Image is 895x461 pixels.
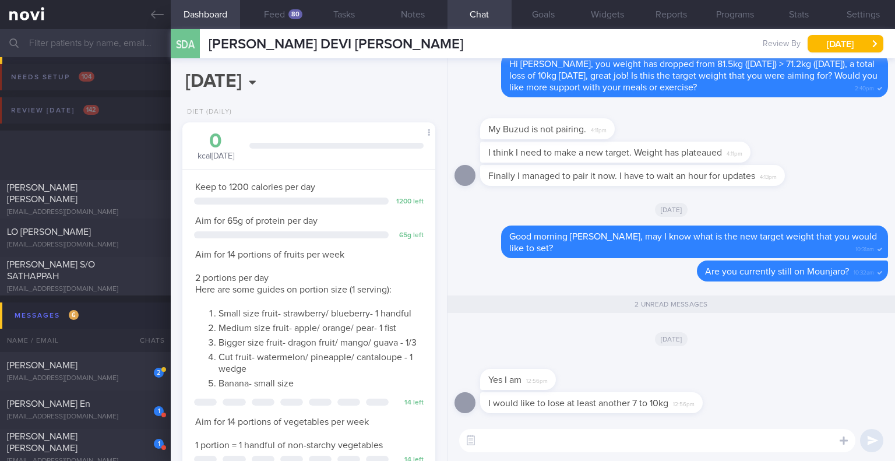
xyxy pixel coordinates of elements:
[7,432,77,453] span: [PERSON_NAME] [PERSON_NAME]
[509,59,878,92] span: Hi [PERSON_NAME], you weight has dropped from 81.5kg ([DATE]) > 71.2kg ([DATE]), a total loss of ...
[168,22,203,67] div: SDA
[7,227,91,237] span: LO [PERSON_NAME]
[760,170,777,181] span: 4:13pm
[655,203,688,217] span: [DATE]
[8,103,102,118] div: Review [DATE]
[7,361,77,370] span: [PERSON_NAME]
[195,285,392,294] span: Here are some guides on portion size (1 serving):
[195,216,318,226] span: Aim for 65g of protein per day
[194,131,238,152] div: 0
[154,439,164,449] div: 1
[124,329,171,352] div: Chats
[194,131,238,162] div: kcal [DATE]
[488,125,586,134] span: My Buzud is not pairing.
[209,37,463,51] span: [PERSON_NAME] DEVI [PERSON_NAME]
[79,72,94,82] span: 104
[195,441,383,450] span: 1 portion = 1 handful of non-starchy vegetables
[488,171,755,181] span: Finally I managed to pair it now. I have to wait an hour for updates
[854,266,874,277] span: 10:32am
[394,231,424,240] div: 65 g left
[855,82,874,93] span: 2:40pm
[591,124,607,135] span: 4:11pm
[7,413,164,421] div: [EMAIL_ADDRESS][DOMAIN_NAME]
[219,349,422,375] li: Cut fruit- watermelon/ pineapple/ cantaloupe - 1 wedge
[7,374,164,383] div: [EMAIL_ADDRESS][DOMAIN_NAME]
[195,182,315,192] span: Keep to 1200 calories per day
[526,374,548,385] span: 12:56pm
[673,397,695,409] span: 12:56pm
[808,35,883,52] button: [DATE]
[7,285,164,294] div: [EMAIL_ADDRESS][DOMAIN_NAME]
[763,39,801,50] span: Review By
[154,406,164,416] div: 1
[219,334,422,349] li: Bigger size fruit- dragon fruit/ mango/ guava - 1/3
[7,241,164,249] div: [EMAIL_ADDRESS][DOMAIN_NAME]
[655,332,688,346] span: [DATE]
[727,147,742,158] span: 4:11pm
[195,273,269,283] span: 2 portions per day
[219,319,422,334] li: Medium size fruit- apple/ orange/ pear- 1 fist
[8,69,97,85] div: Needs setup
[394,198,424,206] div: 1200 left
[7,208,164,217] div: [EMAIL_ADDRESS][DOMAIN_NAME]
[182,108,232,117] div: Diet (Daily)
[7,260,95,281] span: [PERSON_NAME] S/O SATHAPPAH
[509,232,877,253] span: Good morning [PERSON_NAME], may I know what is the new target weight that you would like to set?
[855,242,874,254] span: 10:31am
[69,310,79,320] span: 6
[288,9,302,19] div: 80
[154,368,164,378] div: 2
[219,305,422,319] li: Small size fruit- strawberry/ blueberry- 1 handful
[488,399,668,408] span: I would like to lose at least another 7 to 10kg
[705,267,849,276] span: Are you currently still on Mounjaro?
[488,375,522,385] span: Yes I am
[488,148,722,157] span: I think I need to make a new target. Weight has plateaued
[195,417,369,427] span: Aim for 14 portions of vegetables per week
[219,375,422,389] li: Banana- small size
[83,105,99,115] span: 142
[195,250,344,259] span: Aim for 14 portions of fruits per week
[12,308,82,323] div: Messages
[394,399,424,407] div: 14 left
[7,183,77,204] span: [PERSON_NAME] [PERSON_NAME]
[7,399,90,409] span: [PERSON_NAME] En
